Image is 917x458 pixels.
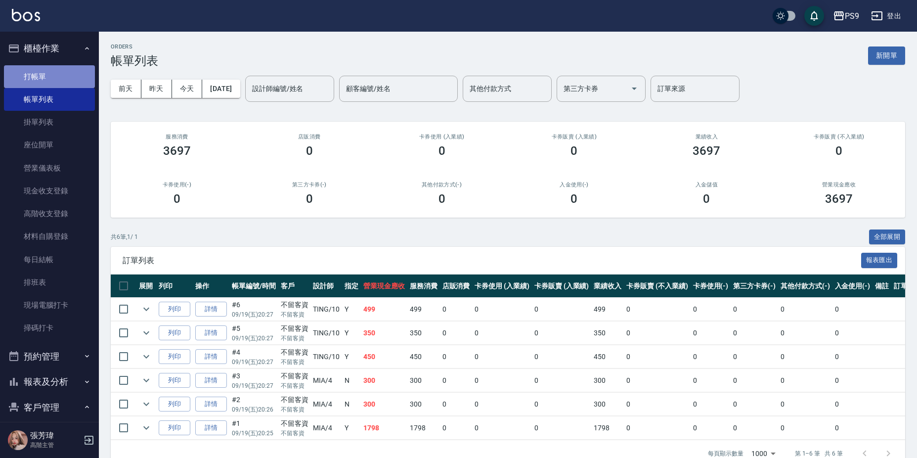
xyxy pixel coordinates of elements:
[139,302,154,317] button: expand row
[778,345,832,368] td: 0
[4,369,95,395] button: 報表及分析
[388,182,496,188] h2: 其他付款方式(-)
[804,6,824,26] button: save
[281,323,308,334] div: 不留客資
[472,393,532,416] td: 0
[440,321,473,345] td: 0
[520,182,628,188] h2: 入金使用(-)
[624,393,690,416] td: 0
[829,6,863,26] button: PS9
[861,255,898,265] a: 報表匯出
[139,325,154,340] button: expand row
[867,7,905,25] button: 登出
[440,416,473,440] td: 0
[407,416,440,440] td: 1798
[229,369,278,392] td: #3
[532,298,592,321] td: 0
[310,275,342,298] th: 設計師
[306,144,313,158] h3: 0
[12,9,40,21] img: Logo
[159,325,190,341] button: 列印
[111,80,141,98] button: 前天
[832,393,873,416] td: 0
[4,294,95,317] a: 現場電腦打卡
[532,275,592,298] th: 卡券販賣 (入業績)
[136,275,156,298] th: 展開
[281,371,308,381] div: 不留客資
[4,157,95,180] a: 營業儀表板
[281,395,308,405] div: 不留客資
[159,397,190,412] button: 列印
[472,416,532,440] td: 0
[407,345,440,368] td: 450
[438,144,445,158] h3: 0
[861,253,898,268] button: 報表匯出
[691,275,731,298] th: 卡券使用(-)
[4,88,95,111] a: 帳單列表
[232,405,276,414] p: 09/19 (五) 20:26
[342,369,361,392] td: N
[111,44,158,50] h2: ORDERS
[342,393,361,416] td: N
[778,298,832,321] td: 0
[570,144,577,158] h3: 0
[407,369,440,392] td: 300
[778,369,832,392] td: 0
[4,134,95,156] a: 座位開單
[532,345,592,368] td: 0
[438,192,445,206] h3: 0
[4,344,95,369] button: 預約管理
[624,369,690,392] td: 0
[361,369,407,392] td: 300
[174,192,180,206] h3: 0
[532,321,592,345] td: 0
[591,345,624,368] td: 450
[845,10,859,22] div: PS9
[624,416,690,440] td: 0
[281,429,308,438] p: 不留客資
[229,275,278,298] th: 帳單編號/時間
[4,111,95,134] a: 掛單列表
[832,369,873,392] td: 0
[570,192,577,206] h3: 0
[306,192,313,206] h3: 0
[591,416,624,440] td: 1798
[232,381,276,390] p: 09/19 (五) 20:27
[691,321,731,345] td: 0
[708,449,743,458] p: 每頁顯示數量
[232,310,276,319] p: 09/19 (五) 20:27
[731,416,778,440] td: 0
[342,275,361,298] th: 指定
[591,369,624,392] td: 300
[310,416,342,440] td: MIA /4
[159,420,190,436] button: 列印
[873,275,891,298] th: 備註
[255,182,364,188] h2: 第三方卡券(-)
[361,345,407,368] td: 450
[440,345,473,368] td: 0
[159,349,190,365] button: 列印
[691,345,731,368] td: 0
[778,416,832,440] td: 0
[731,275,778,298] th: 第三方卡券(-)
[778,393,832,416] td: 0
[111,54,158,68] h3: 帳單列表
[4,248,95,271] a: 每日結帳
[835,144,842,158] h3: 0
[195,373,227,388] a: 詳情
[202,80,240,98] button: [DATE]
[691,393,731,416] td: 0
[440,298,473,321] td: 0
[532,416,592,440] td: 0
[795,449,843,458] p: 第 1–6 筆 共 6 筆
[691,369,731,392] td: 0
[195,302,227,317] a: 詳情
[440,275,473,298] th: 店販消費
[591,321,624,345] td: 350
[281,300,308,310] div: 不留客資
[4,395,95,420] button: 客戶管理
[123,134,231,140] h3: 服務消費
[281,405,308,414] p: 不留客資
[472,345,532,368] td: 0
[703,192,710,206] h3: 0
